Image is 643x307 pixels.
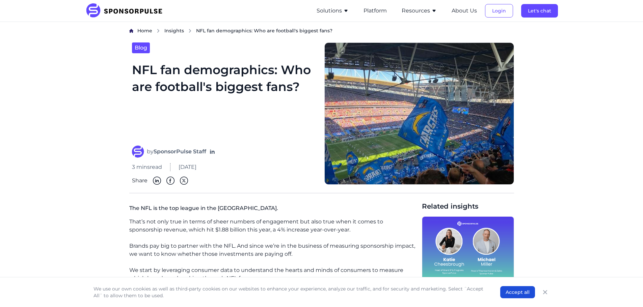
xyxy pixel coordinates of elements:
[132,177,148,185] span: Share
[196,27,332,34] span: NFL fan demographics: Who are football's biggest fans?
[422,217,514,281] img: Katie Cheesbrough and Michael Miller Join SponsorPulse to Accelerate Strategic Services
[129,202,417,218] p: The NFL is the top league in the [GEOGRAPHIC_DATA].
[364,7,387,15] button: Platform
[137,28,152,34] span: Home
[85,3,167,18] img: SponsorPulse
[164,27,184,34] a: Insights
[452,8,477,14] a: About Us
[132,42,150,53] a: Blog
[132,61,316,137] h1: NFL fan demographics: Who are football's biggest fans?
[485,8,513,14] a: Login
[156,29,160,33] img: chevron right
[129,242,417,258] p: Brands pay big to partner with the NFL. And since we’re in the business of measuring sponsorship ...
[132,163,162,171] span: 3 mins read
[500,286,535,298] button: Accept all
[317,7,349,15] button: Solutions
[180,177,188,185] img: Twitter
[129,218,417,234] p: That’s not only true in terms of sheer numbers of engagement but also true when it comes to spons...
[540,287,550,297] button: Close
[324,42,514,185] img: Find out everything you need to know about NFL fans in the USA, and learn how you can better conn...
[452,7,477,15] button: About Us
[129,29,133,33] img: Home
[147,148,206,156] span: by
[129,266,417,282] p: We start by leveraging consumer data to understand the hearts and minds of consumers to measure w...
[521,4,558,18] button: Let's chat
[209,148,216,155] a: Follow on LinkedIn
[422,202,514,211] span: Related insights
[164,28,184,34] span: Insights
[137,27,152,34] a: Home
[402,7,437,15] button: Resources
[485,4,513,18] button: Login
[364,8,387,14] a: Platform
[153,177,161,185] img: Linkedin
[93,285,487,299] p: We use our own cookies as well as third-party cookies on our websites to enhance your experience,...
[166,177,175,185] img: Facebook
[521,8,558,14] a: Let's chat
[188,29,192,33] img: chevron right
[179,163,196,171] span: [DATE]
[154,148,206,155] strong: SponsorPulse Staff
[132,146,144,158] img: SponsorPulse Staff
